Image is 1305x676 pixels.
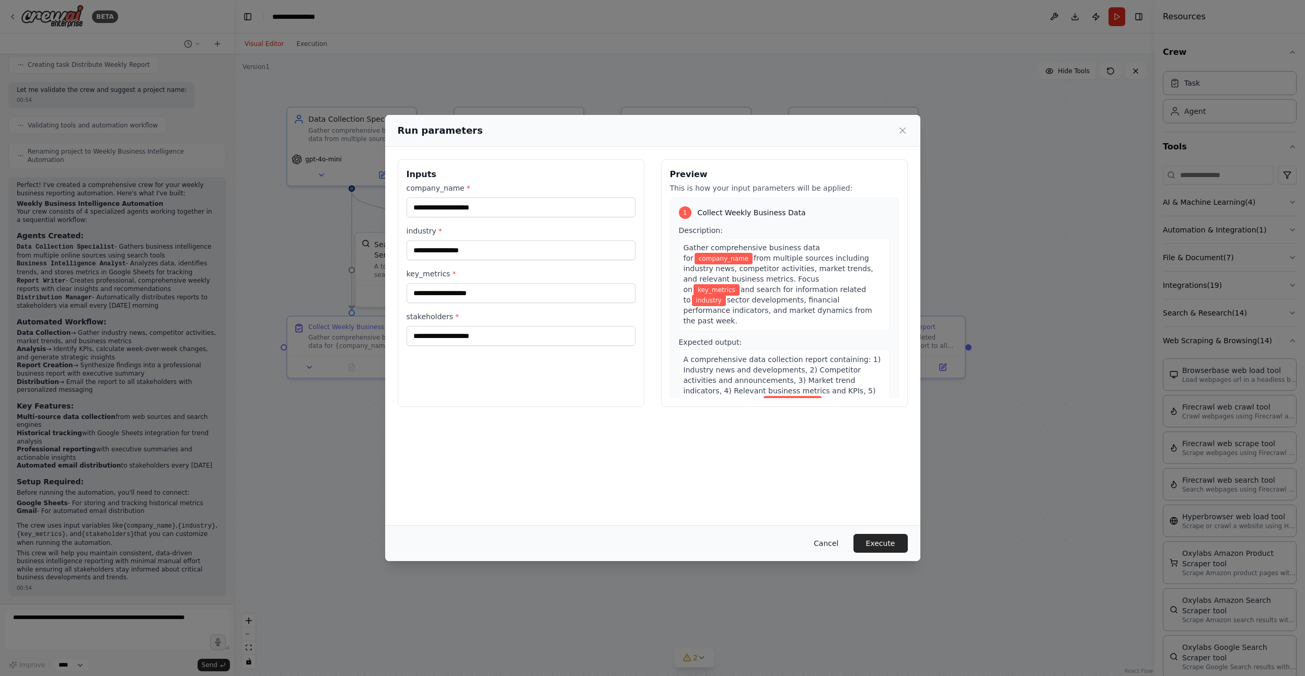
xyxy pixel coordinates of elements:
span: Variable: key_metrics [694,284,740,296]
span: sector developments, financial performance indicators, and market dynamics from the past week. [684,296,872,325]
span: Collect Weekly Business Data [698,207,806,218]
span: Variable: company_name [764,396,822,407]
h2: Run parameters [398,123,483,138]
button: Cancel [805,534,847,553]
label: industry [407,226,636,236]
span: Expected output: [679,338,742,346]
label: key_metrics [407,269,636,279]
label: company_name [407,183,636,193]
span: Gather comprehensive business data for [684,243,820,262]
span: Variable: company_name [695,253,753,264]
label: stakeholders [407,311,636,322]
span: Variable: industry [692,295,726,306]
p: This is how your input parameters will be applied: [670,183,899,193]
span: from multiple sources including industry news, competitor activities, market trends, and relevant... [684,254,873,294]
button: Execute [853,534,908,553]
div: 1 [679,206,691,219]
h3: Inputs [407,168,636,181]
span: A comprehensive data collection report containing: 1) Industry news and developments, 2) Competit... [684,355,881,405]
span: Description: [679,226,723,235]
span: and search for information related to [684,285,867,304]
h3: Preview [670,168,899,181]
